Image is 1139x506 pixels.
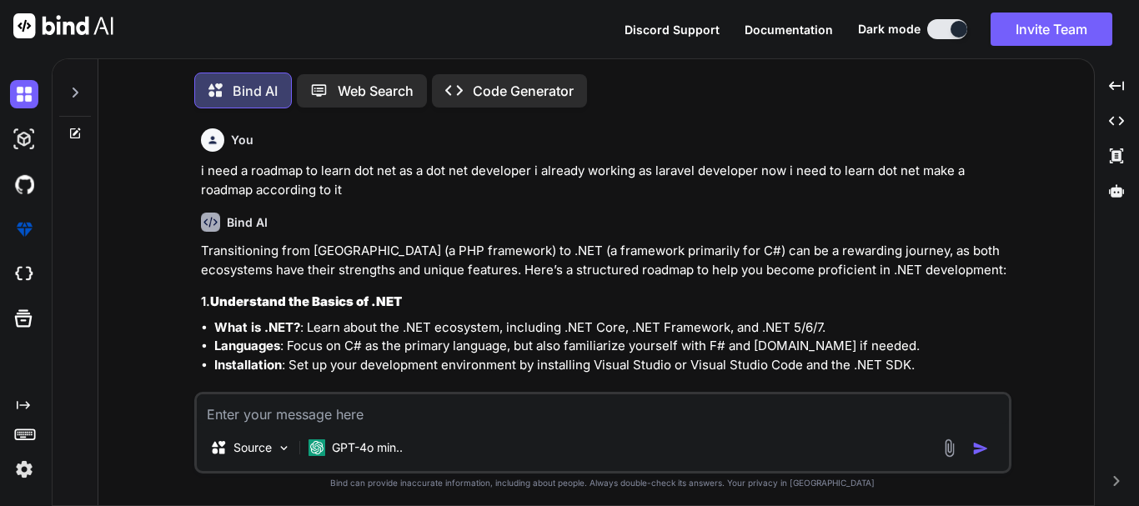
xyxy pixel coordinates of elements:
span: Discord Support [625,23,720,37]
img: icon [972,440,989,457]
img: darkAi-studio [10,125,38,153]
img: Bind AI [13,13,113,38]
img: githubDark [10,170,38,198]
li: : Learn about the .NET ecosystem, including .NET Core, .NET Framework, and .NET 5/6/7. [214,318,1008,338]
strong: Languages [214,338,280,353]
strong: Installation [214,357,282,373]
h6: You [231,132,253,148]
p: Web Search [338,81,414,101]
span: Documentation [745,23,833,37]
img: settings [10,455,38,483]
p: Transitioning from [GEOGRAPHIC_DATA] (a PHP framework) to .NET (a framework primarily for C#) can... [201,242,1008,279]
strong: What is .NET? [214,319,300,335]
img: premium [10,215,38,243]
p: Code Generator [473,81,574,101]
img: Pick Models [277,441,291,455]
li: : Set up your development environment by installing Visual Studio or Visual Studio Code and the .... [214,356,1008,375]
button: Discord Support [625,21,720,38]
li: : Focus on C# as the primary language, but also familiarize yourself with F# and [DOMAIN_NAME] if... [214,337,1008,356]
p: GPT-4o min.. [332,439,403,456]
button: Documentation [745,21,833,38]
img: attachment [940,438,959,458]
img: GPT-4o mini [309,439,325,456]
p: Source [233,439,272,456]
img: darkChat [10,80,38,108]
p: i need a roadmap to learn dot net as a dot net developer i already working as laravel developer n... [201,162,1008,199]
h6: Bind AI [227,214,268,231]
p: Bind AI [233,81,278,101]
h3: 1. [201,293,1008,312]
h3: 2. [201,388,1008,407]
button: Invite Team [991,13,1112,46]
strong: Learn C# Fundamentals [213,388,361,404]
strong: Understand the Basics of .NET [210,293,402,309]
img: cloudideIcon [10,260,38,288]
p: Bind can provide inaccurate information, including about people. Always double-check its answers.... [194,477,1011,489]
span: Dark mode [858,21,921,38]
